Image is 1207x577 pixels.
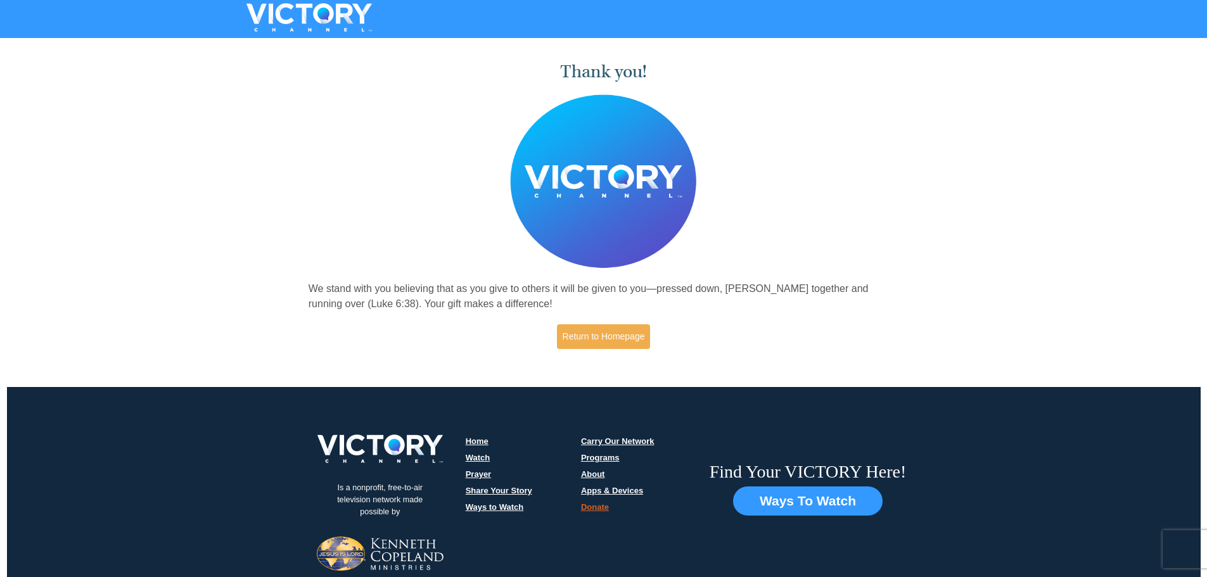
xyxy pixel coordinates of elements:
img: VICTORYTHON - VICTORY Channel [230,3,388,32]
img: Jesus-is-Lord-logo.png [317,536,444,571]
p: Is a nonprofit, free-to-air television network made possible by [317,472,444,528]
a: Carry Our Network [581,436,655,446]
h6: Find Your VICTORY Here! [710,461,907,483]
h1: Thank you! [309,61,899,82]
a: Prayer [466,469,491,479]
a: About [581,469,605,479]
button: Ways To Watch [733,486,883,516]
a: Share Your Story [466,486,532,495]
a: Return to Homepage [557,324,651,349]
a: Home [466,436,489,446]
a: Donate [581,502,609,512]
a: Programs [581,453,620,462]
a: Apps & Devices [581,486,643,495]
a: Watch [466,453,490,462]
p: We stand with you believing that as you give to others it will be given to you—pressed down, [PER... [309,281,899,312]
img: Believer's Voice of Victory Network [510,94,697,269]
a: Ways to Watch [466,502,524,512]
img: victory-logo.png [301,434,459,463]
